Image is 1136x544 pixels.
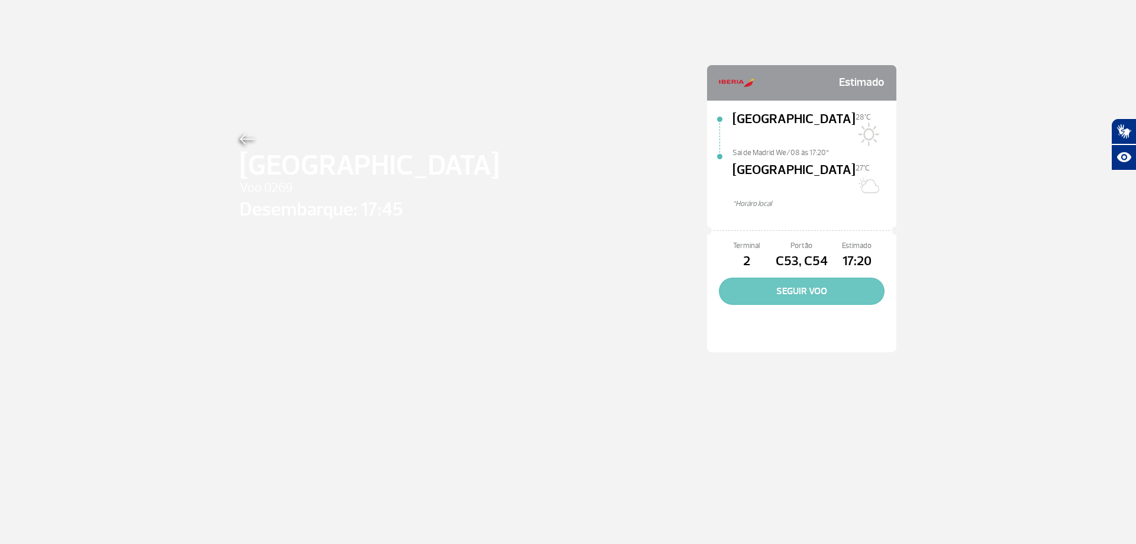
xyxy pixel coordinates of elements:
[719,252,774,272] span: 2
[240,178,499,198] span: Voo 0269
[856,123,879,146] img: Sol
[240,195,499,224] span: Desembarque: 17:45
[732,198,896,210] span: *Horáro local
[1111,118,1136,144] button: Abrir tradutor de língua de sinais.
[839,71,885,95] span: Estimado
[732,160,856,198] span: [GEOGRAPHIC_DATA]
[774,252,829,272] span: C53, C54
[774,240,829,252] span: Portão
[732,147,896,156] span: Sai de Madrid We/08 às 17:20*
[856,163,870,173] span: 27°C
[732,110,856,147] span: [GEOGRAPHIC_DATA]
[1111,118,1136,170] div: Plugin de acessibilidade da Hand Talk.
[240,144,499,187] span: [GEOGRAPHIC_DATA]
[719,278,885,305] button: SEGUIR VOO
[856,173,879,197] img: Sol com muitas nuvens
[830,240,885,252] span: Estimado
[830,252,885,272] span: 17:20
[1111,144,1136,170] button: Abrir recursos assistivos.
[856,112,871,122] span: 28°C
[719,240,774,252] span: Terminal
